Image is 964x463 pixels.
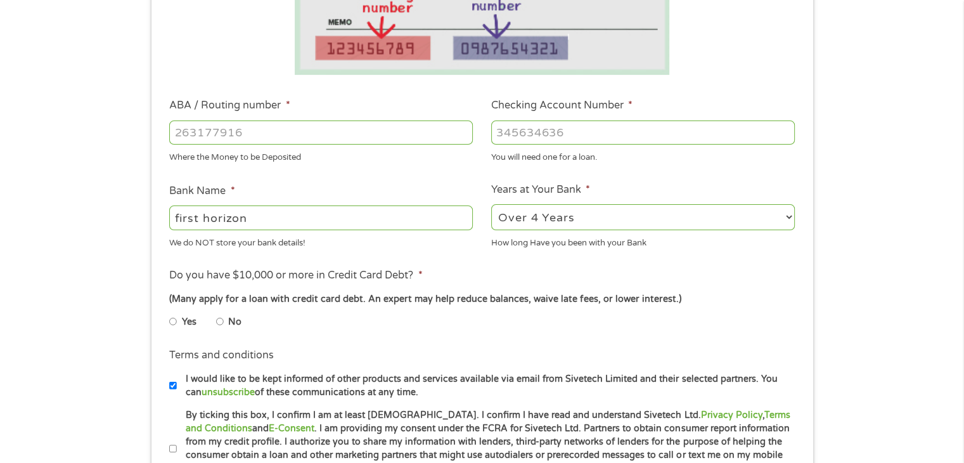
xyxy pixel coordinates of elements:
[169,99,290,112] label: ABA / Routing number
[169,232,473,249] div: We do NOT store your bank details!
[169,147,473,164] div: Where the Money to be Deposited
[491,121,795,145] input: 345634636
[169,349,274,362] label: Terms and conditions
[269,423,314,434] a: E-Consent
[177,372,799,400] label: I would like to be kept informed of other products and services available via email from Sivetech...
[169,185,235,198] label: Bank Name
[491,232,795,249] div: How long Have you been with your Bank
[491,99,633,112] label: Checking Account Number
[182,315,196,329] label: Yes
[700,410,762,421] a: Privacy Policy
[491,147,795,164] div: You will need one for a loan.
[228,315,241,329] label: No
[202,387,255,398] a: unsubscribe
[169,292,794,306] div: (Many apply for a loan with credit card debt. An expert may help reduce balances, waive late fees...
[491,183,590,197] label: Years at Your Bank
[169,269,422,282] label: Do you have $10,000 or more in Credit Card Debt?
[186,410,790,434] a: Terms and Conditions
[169,121,473,145] input: 263177916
